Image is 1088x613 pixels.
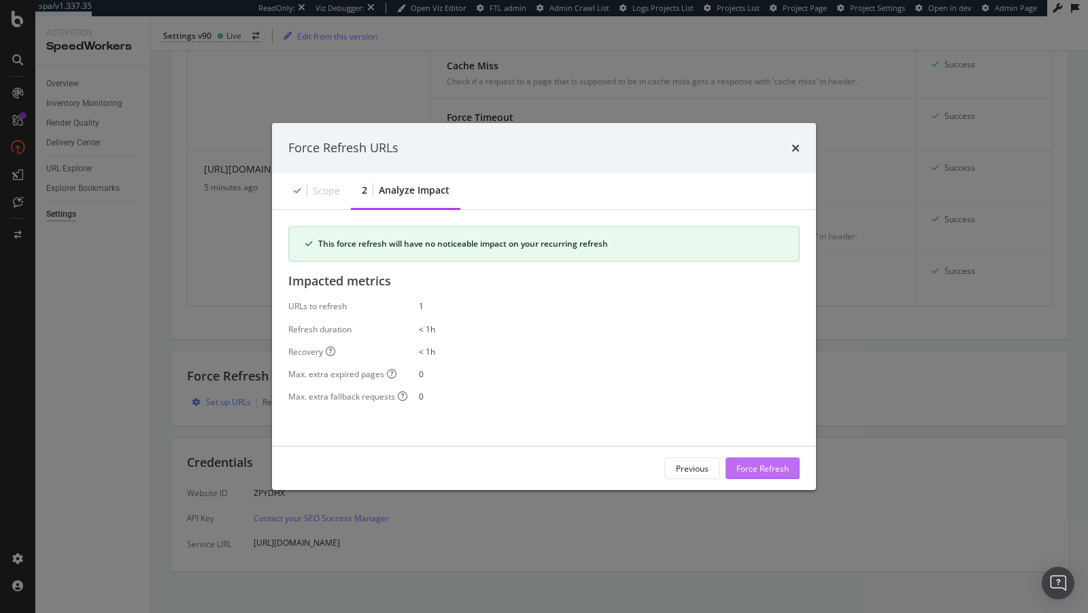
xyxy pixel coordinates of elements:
[288,226,800,262] div: success banner
[664,457,720,479] button: Previous
[288,391,407,402] div: Max. extra fallback requests
[288,273,800,290] div: Impacted metrics
[419,300,800,312] div: 1
[313,184,340,198] div: Scope
[288,368,396,380] div: Max. extra expired pages
[288,139,398,157] div: Force Refresh URLs
[792,139,800,157] div: times
[288,300,397,312] div: URLs to refresh
[288,346,335,357] div: Recovery
[676,462,709,474] div: Previous
[379,183,449,197] div: Analyze Impact
[362,183,367,197] div: 2
[726,457,800,479] button: Force Refresh
[1042,567,1074,599] div: Open Intercom Messenger
[288,323,397,334] div: Refresh duration
[419,323,800,334] div: < 1h
[419,391,800,402] div: 0
[736,462,789,474] div: Force Refresh
[419,346,800,357] div: < 1h
[318,238,783,250] div: This force refresh will have no noticeable impact on your recurring refresh
[272,123,816,490] div: modal
[419,368,800,380] div: 0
